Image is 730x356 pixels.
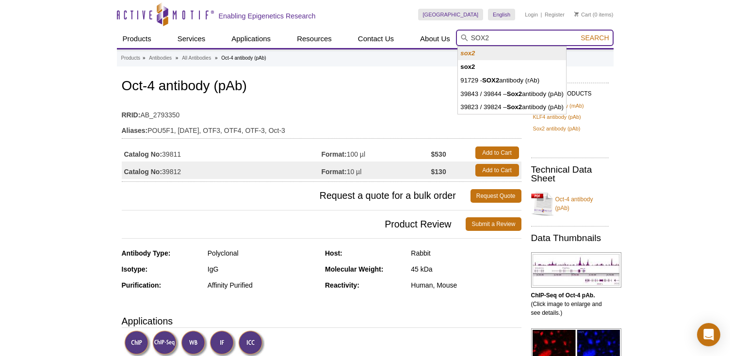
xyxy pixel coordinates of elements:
strong: Purification: [122,281,162,289]
a: Register [545,11,565,18]
div: Rabbit [411,249,521,258]
strong: Isotype: [122,265,148,273]
a: [GEOGRAPHIC_DATA] [418,9,484,20]
h2: Technical Data Sheet [531,165,609,183]
strong: $130 [431,167,446,176]
strong: Sox2 [507,90,522,97]
strong: Catalog No: [124,167,162,176]
td: 39811 [122,144,322,162]
div: 45 kDa [411,265,521,274]
li: » [143,55,146,61]
b: ChIP-Seq of Oct-4 pAb. [531,292,595,299]
li: 39823 / 39824 – antibody (pAb) [458,100,566,114]
div: IgG [208,265,318,274]
img: Your Cart [574,12,579,16]
h1: Oct-4 antibody (pAb) [122,79,521,95]
li: Oct-4 antibody (pAb) [221,55,266,61]
td: AB_2793350 [122,105,521,120]
strong: Aliases: [122,126,148,135]
div: Human, Mouse [411,281,521,290]
a: Submit a Review [466,217,521,231]
strong: Antibody Type: [122,249,171,257]
td: 39812 [122,162,322,179]
li: 91729 - antibody (rAb) [458,74,566,87]
strong: Reactivity: [325,281,359,289]
li: 39843 / 39844 – antibody (pAb) [458,87,566,101]
a: Contact Us [352,30,400,48]
a: Applications [226,30,276,48]
strong: Catalog No: [124,150,162,159]
td: POU5F1, [DATE], OTF3, OTF4, OTF-3, Oct-3 [122,120,521,136]
li: (0 items) [574,9,614,20]
p: (Click image to enlarge and see details.) [531,291,609,317]
a: About Us [414,30,456,48]
a: All Antibodies [182,54,211,63]
a: Products [117,30,157,48]
a: Resources [291,30,338,48]
a: Add to Cart [475,146,519,159]
div: Affinity Purified [208,281,318,290]
a: English [488,9,515,20]
img: Oct-4 antibody (pAb) tested by ChIP-Seq. [531,252,621,288]
h2: Data Thumbnails [531,234,609,243]
a: Add to Cart [475,164,519,177]
a: Antibodies [149,54,172,63]
strong: RRID: [122,111,141,119]
a: KLF4 antibody (pAb) [533,113,581,121]
li: » [215,55,218,61]
span: Request a quote for a bulk order [122,189,470,203]
h3: Applications [122,314,521,328]
div: Polyclonal [208,249,318,258]
strong: sox2 [460,63,475,70]
h2: Enabling Epigenetics Research [219,12,316,20]
strong: Host: [325,249,342,257]
a: Login [525,11,538,18]
strong: Format: [322,150,347,159]
strong: Sox2 [507,103,522,111]
strong: Format: [322,167,347,176]
a: Request Quote [470,189,521,203]
a: Oct-4 antibody (pAb) [531,189,609,218]
li: | [541,9,542,20]
td: 10 µl [322,162,431,179]
a: Products [121,54,140,63]
strong: SOX2 [482,77,499,84]
li: » [176,55,178,61]
a: Sox2 antibody (pAb) [533,124,581,133]
strong: sox2 [460,49,475,57]
td: 100 µl [322,144,431,162]
span: Product Review [122,217,466,231]
button: Search [578,33,612,42]
a: Services [172,30,211,48]
strong: $530 [431,150,446,159]
strong: Molecular Weight: [325,265,383,273]
h2: RELATED PRODUCTS [531,82,609,100]
span: Search [581,34,609,42]
div: Open Intercom Messenger [697,323,720,346]
a: Cart [574,11,591,18]
input: Keyword, Cat. No. [456,30,614,46]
